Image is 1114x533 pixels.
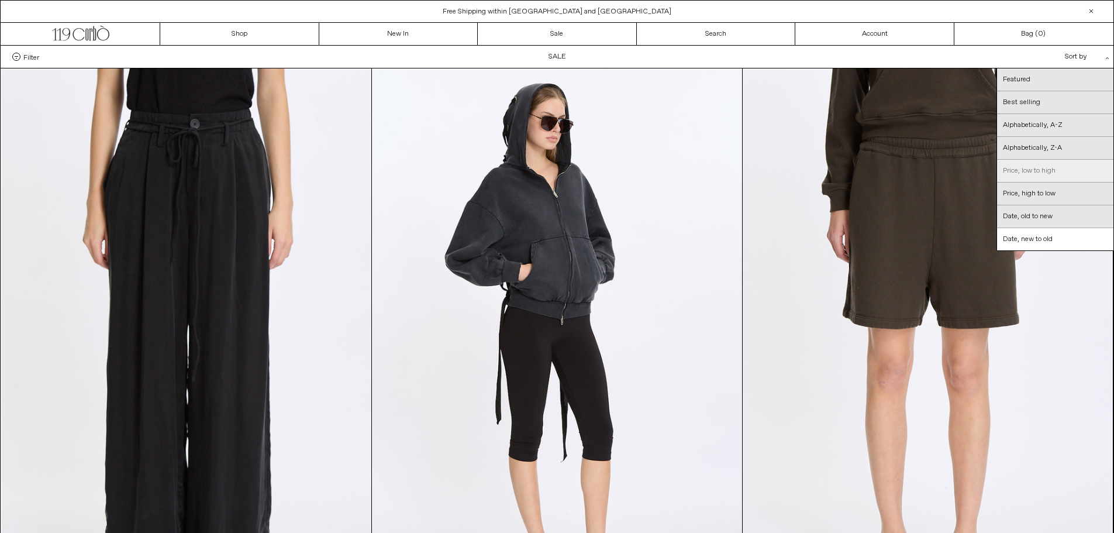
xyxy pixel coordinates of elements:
a: Alphabetically, Z-A [997,137,1113,160]
a: Price, low to high [997,160,1113,183]
a: Account [795,23,954,45]
a: New In [319,23,478,45]
a: Free Shipping within [GEOGRAPHIC_DATA] and [GEOGRAPHIC_DATA] [443,7,671,16]
a: Search [637,23,796,45]
span: 0 [1038,29,1043,39]
span: ) [1038,29,1046,39]
span: Filter [23,53,39,61]
a: Sale [478,23,637,45]
a: Price, high to low [997,183,1113,205]
a: Best selling [997,91,1113,114]
div: Sort by [996,46,1102,68]
a: Date, new to old [997,228,1113,250]
a: Alphabetically, A-Z [997,114,1113,137]
a: Shop [160,23,319,45]
a: Bag () [954,23,1113,45]
a: Featured [997,68,1113,91]
a: Date, old to new [997,205,1113,228]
